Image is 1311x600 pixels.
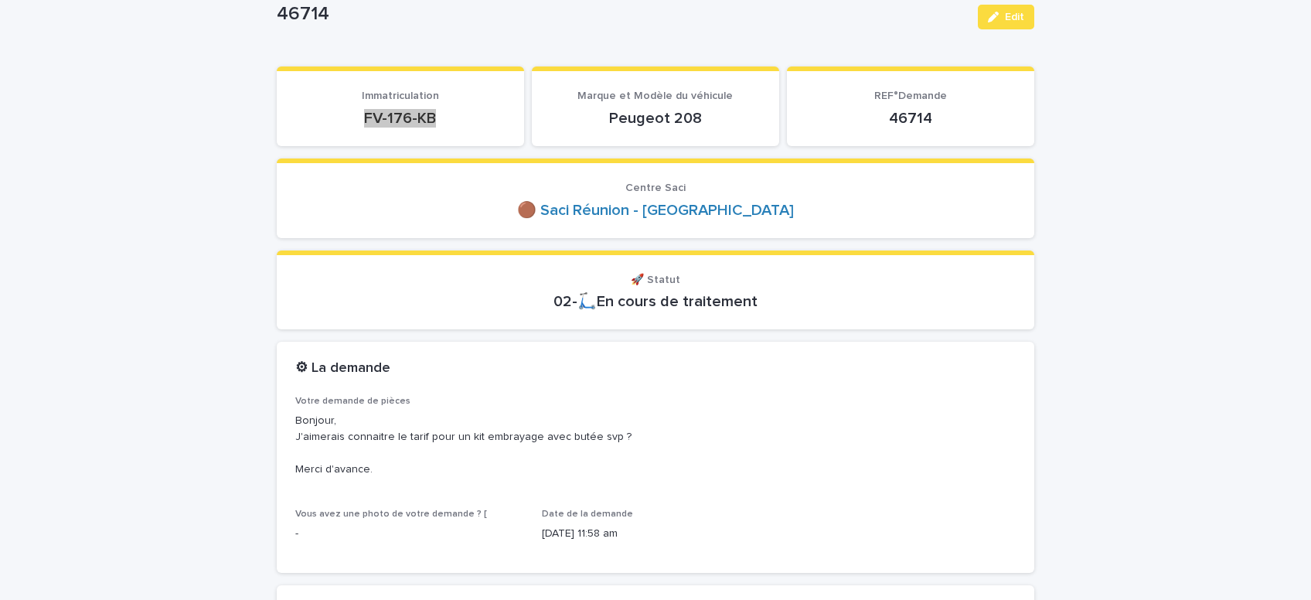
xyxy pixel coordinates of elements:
h2: ⚙ La demande [295,360,390,377]
span: Immatriculation [362,90,439,101]
p: Peugeot 208 [550,109,761,128]
p: Bonjour, J'aimerais connaitre le tarif pour un kit embrayage avec butée svp ? Merci d'avance. [295,413,1016,477]
p: 02-🛴En cours de traitement [295,292,1016,311]
span: Edit [1005,12,1024,22]
span: REF°Demande [874,90,947,101]
button: Edit [978,5,1034,29]
p: - [295,526,523,542]
p: 46714 [277,3,965,26]
span: Marque et Modèle du véhicule [577,90,733,101]
span: Vous avez une photo de votre demande ? [ [295,510,487,519]
p: [DATE] 11:58 am [542,526,770,542]
span: Date de la demande [542,510,633,519]
span: Centre Saci [625,182,686,193]
span: 🚀 Statut [631,274,680,285]
a: 🟤 Saci Réunion - [GEOGRAPHIC_DATA] [517,201,794,220]
p: FV-176-KB [295,109,506,128]
span: Votre demande de pièces [295,397,410,406]
p: 46714 [805,109,1016,128]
